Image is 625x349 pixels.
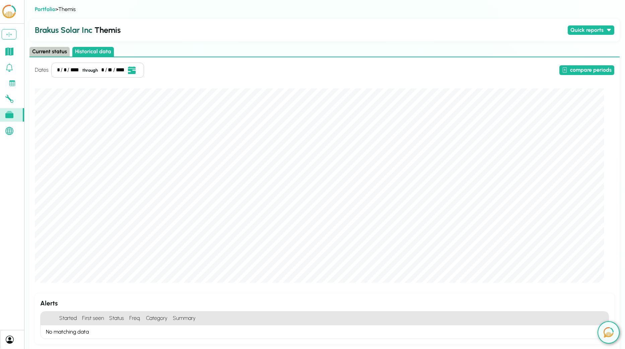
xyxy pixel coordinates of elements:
[108,66,112,74] div: day,
[35,5,614,13] div: > Themis
[79,311,107,325] h4: First seen
[559,65,614,75] button: compare periods
[29,47,70,57] button: Current status
[35,66,49,74] h4: Dates
[127,311,143,325] h4: Freq.
[35,6,55,12] a: Portfolio
[101,66,104,74] div: month,
[57,66,60,74] div: month,
[105,66,107,74] div: /
[125,66,138,75] button: Open date picker
[568,25,614,35] button: Quick reports
[113,66,115,74] div: /
[70,66,79,74] div: year,
[72,47,114,57] button: Historical data
[29,47,620,57] div: Select page state
[61,66,63,74] div: /
[57,311,79,325] h4: Started
[64,66,67,74] div: day,
[170,311,609,325] h4: Summary
[107,311,127,325] h4: Status
[35,25,92,35] span: Brakus Solar Inc
[41,325,609,339] div: No matching data
[40,299,609,308] h3: Alerts
[143,311,170,325] h4: Category
[35,24,565,36] h2: Themis
[116,66,125,74] div: year,
[1,4,17,19] img: LCOE.ai
[80,67,100,73] div: through
[604,327,614,338] img: open chat
[67,66,69,74] div: /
